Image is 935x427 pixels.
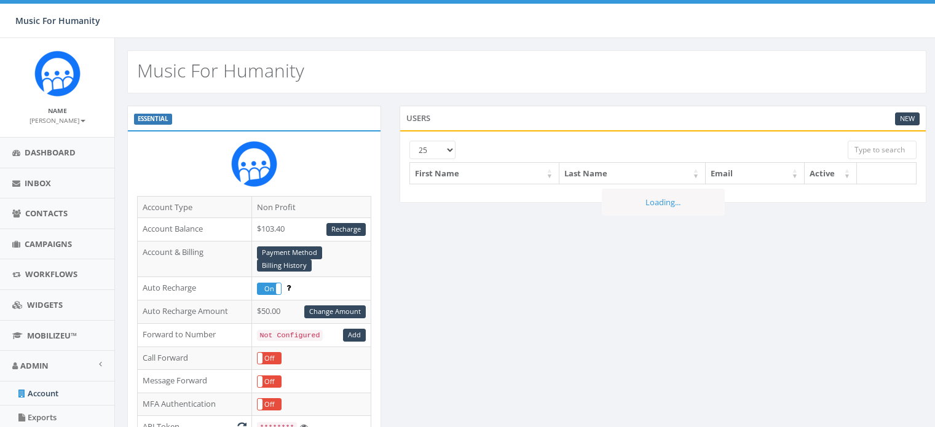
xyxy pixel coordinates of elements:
[27,330,77,341] span: MobilizeU™
[258,353,280,364] label: Off
[34,50,81,96] img: Rally_Corp_Logo_1.png
[286,282,291,293] span: Enable to prevent campaign failure.
[304,305,366,318] a: Change Amount
[138,218,252,241] td: Account Balance
[252,196,371,218] td: Non Profit
[343,329,366,342] a: Add
[258,399,280,410] label: Off
[138,323,252,347] td: Forward to Number
[805,163,857,184] th: Active
[138,300,252,323] td: Auto Recharge Amount
[706,163,805,184] th: Email
[252,300,371,323] td: $50.00
[134,114,172,125] label: ESSENTIAL
[231,141,277,187] img: Rally_Corp_Logo_1.png
[848,141,917,159] input: Type to search
[137,60,304,80] h2: Music For Humanity
[138,241,252,277] td: Account & Billing
[27,299,63,310] span: Widgets
[895,112,920,125] a: New
[559,163,706,184] th: Last Name
[138,196,252,218] td: Account Type
[400,106,926,130] div: Users
[25,208,68,219] span: Contacts
[257,352,281,364] div: OnOff
[138,370,252,393] td: Message Forward
[30,116,85,125] small: [PERSON_NAME]
[602,189,725,216] div: Loading...
[326,223,366,236] a: Recharge
[30,114,85,125] a: [PERSON_NAME]
[25,268,77,280] span: Workflows
[258,283,280,294] label: On
[25,238,72,249] span: Campaigns
[15,15,100,26] span: Music For Humanity
[257,283,281,295] div: OnOff
[48,106,67,115] small: Name
[257,330,322,341] code: Not Configured
[138,347,252,370] td: Call Forward
[257,259,312,272] a: Billing History
[25,147,76,158] span: Dashboard
[257,246,322,259] a: Payment Method
[257,398,281,410] div: OnOff
[410,163,559,184] th: First Name
[138,393,252,416] td: MFA Authentication
[25,178,51,189] span: Inbox
[138,277,252,300] td: Auto Recharge
[258,376,280,387] label: Off
[252,218,371,241] td: $103.40
[257,375,281,388] div: OnOff
[20,360,49,371] span: Admin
